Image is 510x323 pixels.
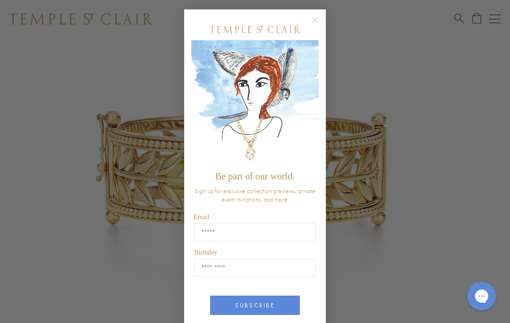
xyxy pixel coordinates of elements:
span: Birthday [194,249,217,256]
img: Temple St. Clair [210,26,300,33]
span: Be part of our world. [215,171,295,181]
input: Email [194,223,316,241]
button: SUBSCRIBE [210,296,300,315]
span: Sign up for exclusive collection previews, private event invitations, and more. [195,187,315,204]
iframe: Gorgias live chat messenger [463,279,501,314]
img: c4a9eb12-d91a-4d4a-8ee0-386386f4f338.jpeg [191,40,319,166]
span: Email [194,213,209,221]
button: Close dialog [314,19,325,31]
